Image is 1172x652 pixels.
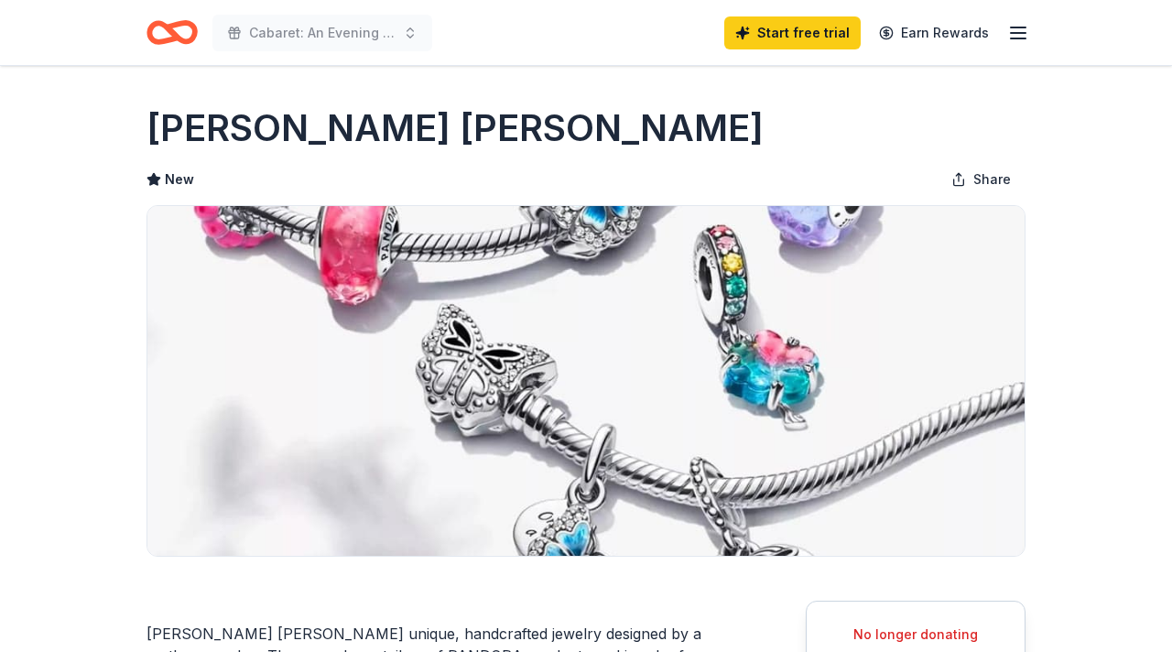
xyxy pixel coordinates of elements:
[147,206,1025,556] img: Image for Elisa Ilana
[724,16,861,49] a: Start free trial
[212,15,432,51] button: Cabaret: An Evening of Broadway
[973,168,1011,190] span: Share
[165,168,194,190] span: New
[868,16,1000,49] a: Earn Rewards
[829,624,1003,646] div: No longer donating
[146,103,764,154] h1: [PERSON_NAME] [PERSON_NAME]
[937,161,1025,198] button: Share
[249,22,396,44] span: Cabaret: An Evening of Broadway
[146,11,198,54] a: Home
